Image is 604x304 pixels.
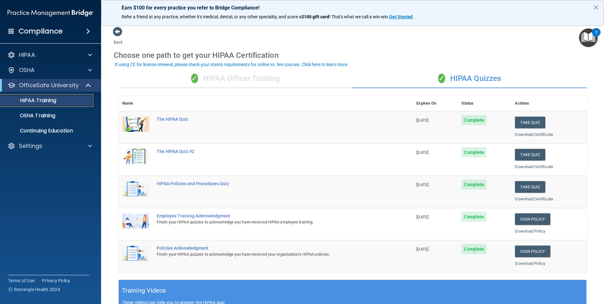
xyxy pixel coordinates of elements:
[462,147,486,157] span: Complete
[157,251,381,258] div: Finish your HIPAA quizzes to acknowledge you have received your organization’s HIPAA policies.
[462,179,486,190] span: Complete
[118,69,353,88] div: HIPAA Officer Training
[389,14,414,19] a: Get Started
[515,261,545,266] a: Download Policy
[595,32,597,40] div: 2
[593,2,599,12] button: Close
[458,96,511,111] th: Status
[8,286,60,293] span: Ⓒ Rectangle Health 2024
[301,14,329,19] strong: $100 gift card
[114,46,591,64] div: Choose one path to get your HIPAA Certification
[8,82,92,89] a: OfficeSafe University
[416,150,428,155] span: [DATE]
[19,142,42,150] p: Settings
[19,51,35,59] p: HIPAA
[19,66,35,74] p: OSHA
[122,14,301,19] span: Refer a friend at any practice, whether it's medical, dental, or any other speciality, and score a
[353,69,587,88] div: HIPAA Quizzes
[329,14,389,19] span: ! That's what we call a win-win.
[515,117,545,128] button: Take Quiz
[8,142,92,150] a: Settings
[157,181,381,186] div: HIPAA Policies and Procedures Quiz
[416,182,428,187] span: [DATE]
[8,7,94,19] img: PMB logo
[115,62,348,67] div: If using CE for license renewal, please check your state's requirements for online vs. live cours...
[579,28,598,47] button: Open Resource Center, 2 new notifications
[19,82,79,89] p: OfficeSafe University
[416,215,428,219] span: [DATE]
[515,246,550,257] a: Sign Policy
[389,14,413,19] strong: Get Started
[114,61,349,68] button: If using CE for license renewal, please check your state's requirements for online vs. live cours...
[4,97,56,104] p: HIPAA Training
[515,229,545,234] a: Download Policy
[462,115,486,125] span: Complete
[4,128,90,134] p: Continuing Education
[416,118,428,123] span: [DATE]
[4,112,55,119] p: OSHA Training
[191,74,198,83] span: ✓
[416,247,428,252] span: [DATE]
[413,96,458,111] th: Expires On
[438,74,445,83] span: ✓
[114,32,123,45] a: Back
[42,277,70,284] a: Privacy Policy
[157,149,381,154] div: The HIPAA Quiz #2
[515,213,550,225] a: Sign Policy
[157,213,381,218] div: Employee Training Acknowledgment
[515,132,553,137] a: Download Certificate
[515,181,545,193] button: Take Quiz
[515,149,545,161] button: Take Quiz
[122,5,583,11] p: Earn $100 for every practice you refer to Bridge Compliance!
[8,66,92,74] a: OSHA
[8,277,34,284] a: Terms of Use
[19,27,63,36] h4: Compliance
[157,246,381,251] div: Policies Acknowledgment
[122,285,166,296] h5: Training Videos
[511,96,587,111] th: Actions
[515,197,553,201] a: Download Certificate
[8,51,92,59] a: HIPAA
[157,218,381,226] div: Finish your HIPAA quizzes to acknowledge you have received HIPAA employee training.
[157,117,381,122] div: The HIPAA Quiz
[462,212,486,222] span: Complete
[462,244,486,254] span: Complete
[515,164,553,169] a: Download Certificate
[118,96,153,111] th: Name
